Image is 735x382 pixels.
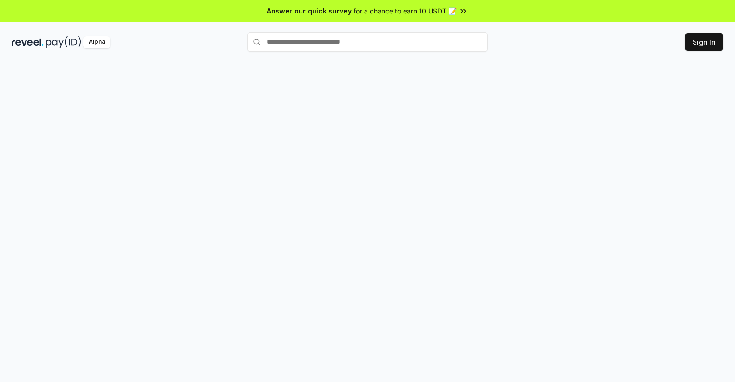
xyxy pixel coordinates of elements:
[12,36,44,48] img: reveel_dark
[354,6,457,16] span: for a chance to earn 10 USDT 📝
[267,6,352,16] span: Answer our quick survey
[685,33,723,51] button: Sign In
[83,36,110,48] div: Alpha
[46,36,81,48] img: pay_id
